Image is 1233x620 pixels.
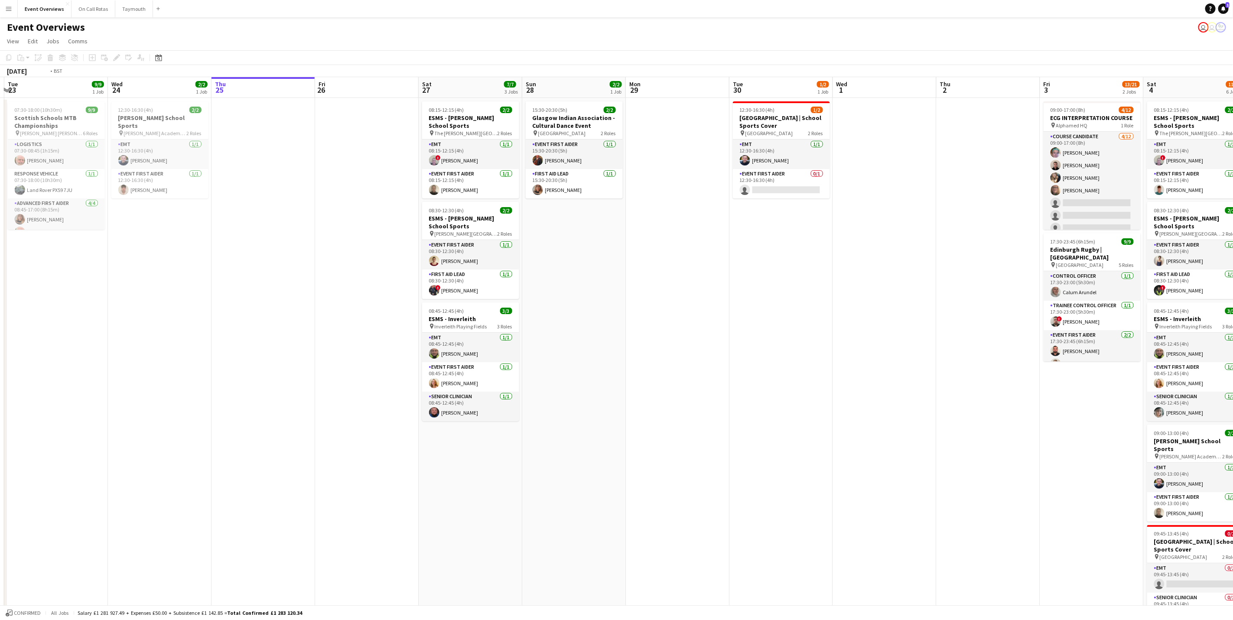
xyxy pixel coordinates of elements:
[43,36,63,47] a: Jobs
[18,0,72,17] button: Event Overviews
[49,610,70,616] span: All jobs
[227,610,302,616] span: Total Confirmed £1 283 120.34
[115,0,153,17] button: Taymouth
[14,610,41,616] span: Confirmed
[1218,3,1229,14] a: 1
[68,37,88,45] span: Comms
[46,37,59,45] span: Jobs
[4,608,42,618] button: Confirmed
[1207,22,1217,32] app-user-avatar: Operations Team
[3,36,23,47] a: View
[1198,22,1209,32] app-user-avatar: Operations Team
[28,37,38,45] span: Edit
[7,37,19,45] span: View
[7,21,85,34] h1: Event Overviews
[78,610,302,616] div: Salary £1 281 927.49 + Expenses £50.00 + Subsistence £1 142.85 =
[24,36,41,47] a: Edit
[7,67,27,75] div: [DATE]
[1226,2,1230,8] span: 1
[54,68,62,74] div: BST
[65,36,91,47] a: Comms
[1216,22,1226,32] app-user-avatar: Operations Manager
[72,0,115,17] button: On Call Rotas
